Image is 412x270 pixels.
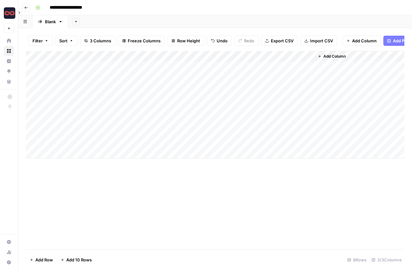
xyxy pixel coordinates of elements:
span: 3 Columns [90,38,111,44]
button: Add Column [315,52,348,60]
span: Add 10 Rows [66,257,92,263]
button: Undo [207,36,232,46]
a: Opportunities [4,66,14,76]
button: Sort [55,36,77,46]
a: Your Data [4,76,14,87]
a: Settings [4,237,14,247]
span: Filter [33,38,43,44]
a: Browse [4,46,14,56]
div: Blank [45,18,56,25]
span: Sort [59,38,68,44]
button: Filter [28,36,53,46]
button: Help + Support [4,257,14,267]
a: Insights [4,56,14,66]
span: Add Row [35,257,53,263]
button: Export CSV [261,36,298,46]
button: Redo [234,36,258,46]
span: Export CSV [271,38,293,44]
button: Freeze Columns [118,36,165,46]
a: Home [4,36,14,46]
div: 3/3 Columns [369,255,404,265]
img: DemandLoops Logo [4,7,15,19]
span: Freeze Columns [128,38,161,44]
button: Add Row [26,255,57,265]
span: Row Height [177,38,200,44]
span: Undo [217,38,228,44]
span: Add Column [323,53,346,59]
button: Add Column [342,36,381,46]
button: Workspace: DemandLoops [4,5,14,21]
button: Add 10 Rows [57,255,96,265]
button: 3 Columns [80,36,115,46]
span: Add Column [352,38,377,44]
a: Usage [4,247,14,257]
span: Redo [244,38,254,44]
a: Blank [33,15,68,28]
button: Import CSV [300,36,337,46]
button: Row Height [167,36,204,46]
div: 8 Rows [345,255,369,265]
span: Import CSV [310,38,333,44]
